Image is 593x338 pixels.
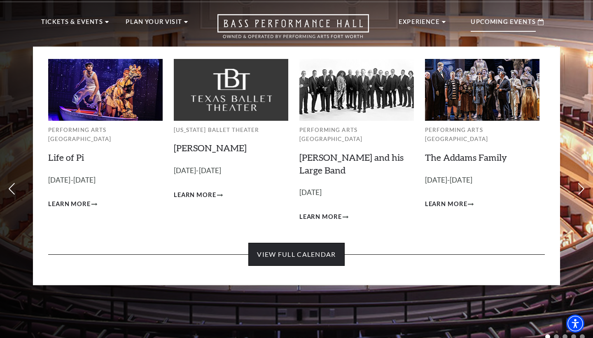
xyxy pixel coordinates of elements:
[126,17,182,32] p: Plan Your Visit
[425,199,474,209] a: Learn More The Addams Family
[425,125,539,144] p: Performing Arts [GEOGRAPHIC_DATA]
[566,315,584,333] div: Accessibility Menu
[471,17,536,32] p: Upcoming Events
[174,59,288,120] img: Texas Ballet Theater
[425,152,507,163] a: The Addams Family
[48,152,84,163] a: Life of Pi
[174,190,223,200] a: Learn More Peter Pan
[41,17,103,32] p: Tickets & Events
[399,17,440,32] p: Experience
[48,199,97,209] a: Learn More Life of Pi
[248,243,344,266] a: View Full Calendar
[425,174,539,186] p: [DATE]-[DATE]
[48,59,163,120] img: Performing Arts Fort Worth
[299,152,404,176] a: [PERSON_NAME] and his Large Band
[48,174,163,186] p: [DATE]-[DATE]
[48,125,163,144] p: Performing Arts [GEOGRAPHIC_DATA]
[299,187,414,199] p: [DATE]
[425,59,539,120] img: Performing Arts Fort Worth
[299,59,414,120] img: Performing Arts Fort Worth
[174,142,247,153] a: [PERSON_NAME]
[299,212,348,222] a: Learn More Lyle Lovett and his Large Band
[299,212,342,222] span: Learn More
[188,14,399,47] a: Open this option
[425,199,467,209] span: Learn More
[48,199,91,209] span: Learn More
[174,190,216,200] span: Learn More
[299,125,414,144] p: Performing Arts [GEOGRAPHIC_DATA]
[174,165,288,177] p: [DATE]-[DATE]
[174,125,288,135] p: [US_STATE] Ballet Theater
